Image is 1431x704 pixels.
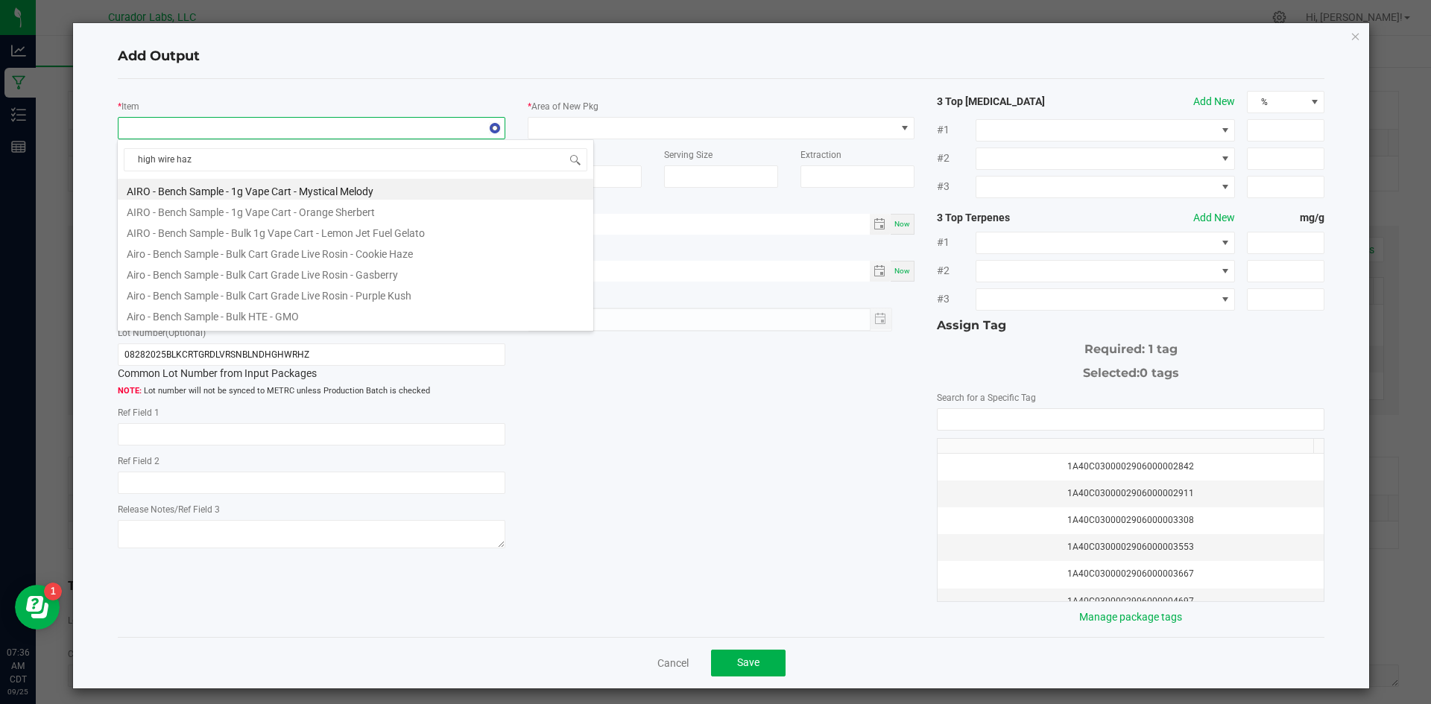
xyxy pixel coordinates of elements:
[1247,210,1324,226] strong: mg/g
[976,232,1235,254] span: NO DATA FOUND
[937,235,976,250] span: #1
[1079,611,1182,623] a: Manage package tags
[531,100,598,113] label: Area of New Pkg
[937,179,976,194] span: #3
[947,460,1315,474] div: 1A40C0300002906000002842
[664,148,713,162] label: Serving Size
[937,263,976,279] span: #2
[894,220,910,228] span: Now
[118,406,159,419] label: Ref Field 1
[1140,366,1179,380] span: 0 tags
[976,260,1235,282] span: NO DATA FOUND
[657,656,689,670] a: Cancel
[528,214,870,232] input: Date
[165,328,206,338] span: (Optional)
[937,358,1324,382] div: Selected:
[937,334,1324,358] div: Required: 1 tag
[937,122,976,138] span: #1
[937,291,976,307] span: #3
[947,594,1315,609] div: 1A40C0300002906000004697
[894,267,910,275] span: Now
[947,513,1315,527] div: 1A40C0300002906000003308
[800,148,841,162] label: Extraction
[947,567,1315,581] div: 1A40C0300002906000003667
[937,150,976,166] span: #2
[528,261,870,279] input: Date
[937,94,1092,110] strong: 3 Top [MEDICAL_DATA]
[118,454,159,468] label: Ref Field 2
[976,288,1235,311] span: NO DATA FOUND
[938,409,1324,430] input: NO DATA FOUND
[947,486,1315,501] div: 1A40C0300002906000002911
[937,391,1036,405] label: Search for a Specific Tag
[1248,92,1305,112] span: %
[711,650,786,676] button: Save
[15,585,60,630] iframe: Resource center
[1193,94,1235,110] button: Add New
[118,385,505,398] span: Lot number will not be synced to METRC unless Production Batch is checked
[870,261,891,282] span: Toggle calendar
[947,540,1315,554] div: 1A40C0300002906000003553
[121,100,139,113] label: Item
[1193,210,1235,226] button: Add New
[737,656,759,668] span: Save
[118,326,206,340] label: Lot Number
[937,317,1324,334] div: Assign Tag
[937,210,1092,226] strong: 3 Top Terpenes
[118,503,220,516] label: Release Notes/Ref Field 3
[118,343,505,381] div: Common Lot Number from Input Packages
[44,583,62,600] iframe: Resource center unread badge
[118,47,1325,66] h4: Add Output
[870,214,891,235] span: Toggle calendar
